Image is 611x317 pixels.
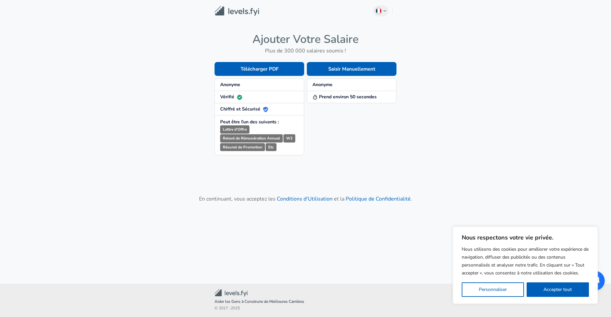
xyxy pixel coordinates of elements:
[462,234,589,241] p: Nous respectons votre vie privée.
[376,8,381,14] img: French
[220,81,240,88] strong: Anonyme
[220,125,249,134] small: Lettre d'Offre
[462,282,524,297] button: Personnaliser
[215,6,259,16] img: Levels.fyi
[215,32,396,46] h4: Ajouter Votre Salaire
[283,134,295,143] small: W2
[527,282,589,297] button: Accepter tout
[220,143,265,151] small: Résumé de Promotion
[220,106,268,112] strong: Chiffré et Sécurisé
[312,94,377,100] strong: Prend environ 50 secondes
[220,134,283,143] small: Relevé de Rémunération Annuel
[215,305,396,312] span: © 2017 - 2025
[215,289,247,297] img: Communauté Levels.fyi
[346,195,411,203] a: Politique de Confidentialité
[266,143,276,151] small: Etc
[462,245,589,277] p: Nous utilisons des cookies pour améliorer votre expérience de navigation, diffuser des publicités...
[215,299,396,305] span: Aider les Gens à Construire de Meilleures Carrières
[277,195,333,203] a: Conditions d'Utilisation
[307,62,396,76] button: Saisir Manuellement
[453,227,598,304] div: Nous respectons votre vie privée.
[373,5,389,16] button: French
[215,62,304,76] button: Télécharger PDF
[220,119,279,125] strong: Peut être l'un des suivants :
[312,81,333,88] strong: Anonyme
[220,94,242,100] strong: Vérifié
[215,46,396,55] h6: Plus de 300 000 salaires soumis !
